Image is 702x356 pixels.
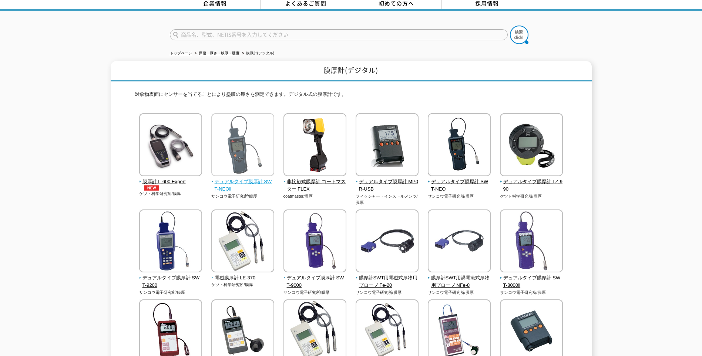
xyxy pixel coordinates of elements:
a: デュアルタイプ膜厚計 LZ-990 [500,171,563,193]
li: 膜厚計(デジタル) [241,50,275,57]
p: サンコウ電子研究所/膜厚 [283,289,347,296]
span: デュアルタイプ膜厚計 SWT-NEO [428,178,491,194]
img: NEW [142,185,161,191]
img: デュアルタイプ膜厚計 LZ-990 [500,113,563,178]
span: デュアルタイプ膜厚計 SWT-9000 [283,274,347,290]
img: デュアルタイプ膜厚計 SWT-8000Ⅱ [500,209,563,274]
span: デュアルタイプ膜厚計 MP0R-USB [356,178,419,194]
img: 非接触式膜厚計 コートマスター FLEX [283,113,346,178]
h1: 膜厚計(デジタル) [111,61,592,81]
a: 膜厚計 L-600 ExpertNEW [139,171,202,191]
p: 対象物表面にセンサーを当てることにより塗膜の厚さを測定できます。デジタル式の膜厚計です。 [135,91,568,102]
a: トップページ [170,51,192,55]
img: 膜厚計SWT用電磁式厚物用プローブ Fe-20 [356,209,419,274]
img: 膜厚計 L-600 Expert [139,113,202,178]
a: デュアルタイプ膜厚計 SWT-8000Ⅱ [500,267,563,289]
img: 電磁膜厚計 LE-370 [211,209,274,274]
img: デュアルタイプ膜厚計 SWT-9200 [139,209,202,274]
a: 非接触式膜厚計 コートマスター FLEX [283,171,347,193]
p: サンコウ電子研究所/膜厚 [356,289,419,296]
span: デュアルタイプ膜厚計 LZ-990 [500,178,563,194]
a: デュアルタイプ膜厚計 SWT-9000 [283,267,347,289]
span: デュアルタイプ膜厚計 SWT-8000Ⅱ [500,274,563,290]
img: デュアルタイプ膜厚計 SWT-9000 [283,209,346,274]
span: デュアルタイプ膜厚計 SWT-9200 [139,274,202,290]
p: サンコウ電子研究所/膜厚 [428,193,491,199]
p: ケツト科学研究所/膜厚 [500,193,563,199]
p: ケツト科学研究所/膜厚 [139,191,202,197]
a: デュアルタイプ膜厚計 SWT-NEO [428,171,491,193]
p: coatmaster/膜厚 [283,193,347,199]
a: デュアルタイプ膜厚計 MP0R-USB [356,171,419,193]
a: 電磁膜厚計 LE-370 [211,267,275,282]
input: 商品名、型式、NETIS番号を入力してください [170,29,508,40]
a: デュアルタイプ膜厚計 SWT-NEOⅡ [211,171,275,193]
a: デュアルタイプ膜厚計 SWT-9200 [139,267,202,289]
span: デュアルタイプ膜厚計 SWT-NEOⅡ [211,178,275,194]
span: 膜厚計SWT用渦電流式厚物用プローブ NFe-8 [428,274,491,290]
a: 膜厚計SWT用渦電流式厚物用プローブ NFe-8 [428,267,491,289]
span: 非接触式膜厚計 コートマスター FLEX [283,178,347,194]
p: サンコウ電子研究所/膜厚 [500,289,563,296]
p: ケツト科学研究所/膜厚 [211,282,275,288]
span: 膜厚計SWT用電磁式厚物用プローブ Fe-20 [356,274,419,290]
img: デュアルタイプ膜厚計 MP0R-USB [356,113,419,178]
p: サンコウ電子研究所/膜厚 [139,289,202,296]
a: 膜厚計SWT用電磁式厚物用プローブ Fe-20 [356,267,419,289]
p: サンコウ電子研究所/膜厚 [211,193,275,199]
p: フィッシャー・インストルメンツ/膜厚 [356,193,419,205]
img: デュアルタイプ膜厚計 SWT-NEO [428,113,491,178]
span: 電磁膜厚計 LE-370 [211,274,275,282]
p: サンコウ電子研究所/膜厚 [428,289,491,296]
img: 膜厚計SWT用渦電流式厚物用プローブ NFe-8 [428,209,491,274]
a: 探傷・厚さ・膜厚・硬度 [199,51,239,55]
span: 膜厚計 L-600 Expert [139,178,202,191]
img: デュアルタイプ膜厚計 SWT-NEOⅡ [211,113,274,178]
img: btn_search.png [510,26,528,44]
